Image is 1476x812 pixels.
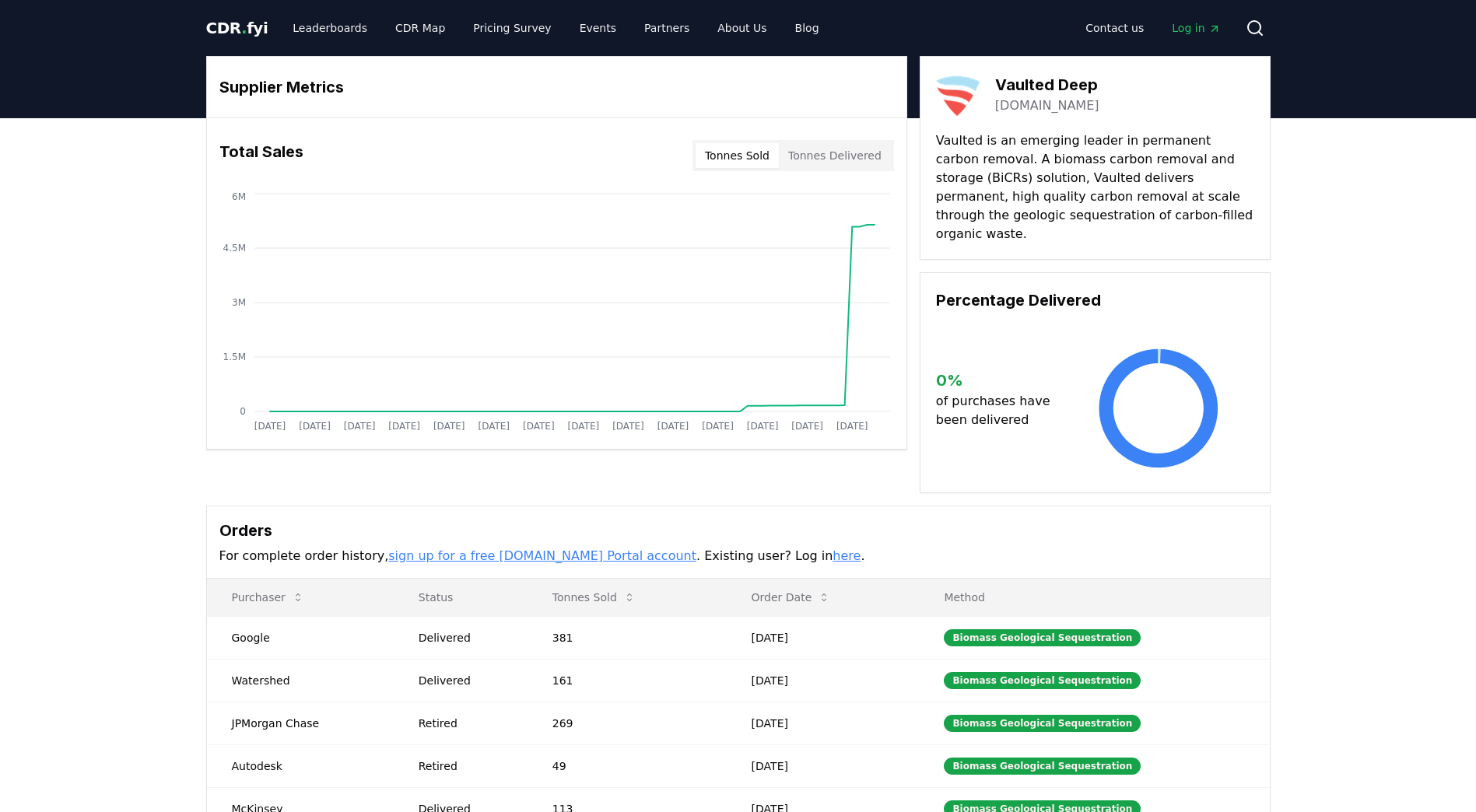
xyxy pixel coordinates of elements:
[944,672,1141,689] div: Biomass Geological Sequestration
[223,243,245,254] tspan: 4.5M
[1159,14,1232,42] a: Log in
[779,143,891,168] button: Tonnes Delivered
[528,702,727,744] td: 269
[727,659,920,702] td: [DATE]
[944,758,1141,775] div: Biomass Geological Sequestration
[727,616,920,659] td: [DATE]
[1073,14,1156,42] a: Contact us
[567,14,629,42] a: Events
[419,673,515,688] div: Delivered
[936,72,980,116] img: Vaulted Deep-logo
[1172,20,1220,36] span: Log in
[791,421,823,432] tspan: [DATE]
[240,406,246,417] tspan: 0
[833,548,861,563] a: here
[936,392,1063,429] p: of purchases have been delivered
[936,289,1254,312] h3: Percentage Delivered
[746,421,778,432] tspan: [DATE]
[739,582,843,613] button: Order Date
[931,590,1257,605] p: Method
[207,659,394,702] td: Watershed
[727,702,920,744] td: [DATE]
[206,17,268,39] a: CDR.fyi
[461,14,563,42] a: Pricing Survey
[944,715,1141,732] div: Biomass Geological Sequestration
[388,421,420,432] tspan: [DATE]
[705,14,779,42] a: About Us
[632,14,702,42] a: Partners
[241,19,247,37] span: .
[219,582,317,613] button: Purchaser
[528,744,727,787] td: 49
[219,547,1257,565] p: For complete order history, . Existing user? Log in .
[280,14,831,42] nav: Main
[383,14,458,42] a: CDR Map
[783,14,832,42] a: Blog
[219,140,303,171] h3: Total Sales
[280,14,380,42] a: Leaderboards
[696,143,779,168] button: Tonnes Sold
[433,421,465,432] tspan: [DATE]
[478,421,510,432] tspan: [DATE]
[406,590,515,605] p: Status
[206,19,268,37] span: CDR fyi
[232,191,246,202] tspan: 6M
[254,421,286,432] tspan: [DATE]
[936,369,1063,392] h3: 0 %
[232,297,246,308] tspan: 3M
[612,421,644,432] tspan: [DATE]
[223,352,245,362] tspan: 1.5M
[567,421,599,432] tspan: [DATE]
[523,421,555,432] tspan: [DATE]
[727,744,920,787] td: [DATE]
[836,421,868,432] tspan: [DATE]
[1073,14,1232,42] nav: Main
[419,716,515,731] div: Retired
[528,616,727,659] td: 381
[299,421,331,432] tspan: [DATE]
[528,659,727,702] td: 161
[207,744,394,787] td: Autodesk
[540,582,648,613] button: Tonnes Sold
[207,616,394,659] td: Google
[944,629,1141,646] div: Biomass Geological Sequestration
[702,421,734,432] tspan: [DATE]
[995,73,1099,96] h3: Vaulted Deep
[995,96,1099,115] a: [DOMAIN_NAME]
[419,630,515,646] div: Delivered
[936,131,1254,243] p: Vaulted is an emerging leader in permanent carbon removal. A biomass carbon removal and storage (...
[207,702,394,744] td: JPMorgan Chase
[388,548,696,563] a: sign up for a free [DOMAIN_NAME] Portal account
[657,421,689,432] tspan: [DATE]
[219,75,894,99] h3: Supplier Metrics
[219,519,1257,542] h3: Orders
[419,758,515,774] div: Retired
[343,421,375,432] tspan: [DATE]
